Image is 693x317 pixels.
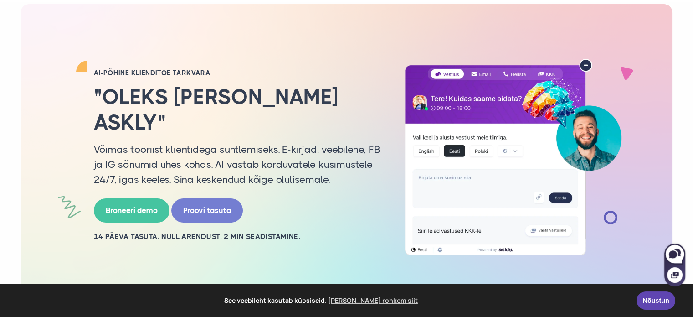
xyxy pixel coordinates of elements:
[327,294,419,307] a: learn more about cookies
[94,68,381,78] h2: AI-PÕHINE KLIENDITOE TARKVARA
[663,242,686,287] iframe: Askly chat
[94,142,381,187] p: Võimas tööriist klientidega suhtlemiseks. E-kirjad, veebilehe, FB ja IG sõnumid ühes kohas. AI va...
[94,84,381,135] h2: "Oleks [PERSON_NAME] Askly"
[94,232,381,242] h2: 14 PÄEVA TASUTA. NULL ARENDUST. 2 MIN SEADISTAMINE.
[171,198,243,223] a: Proovi tasuta
[13,294,630,307] span: See veebileht kasutab küpsiseid.
[637,291,675,310] a: Nõustun
[94,198,169,223] a: Broneeri demo
[395,59,631,256] img: AI multilingual chat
